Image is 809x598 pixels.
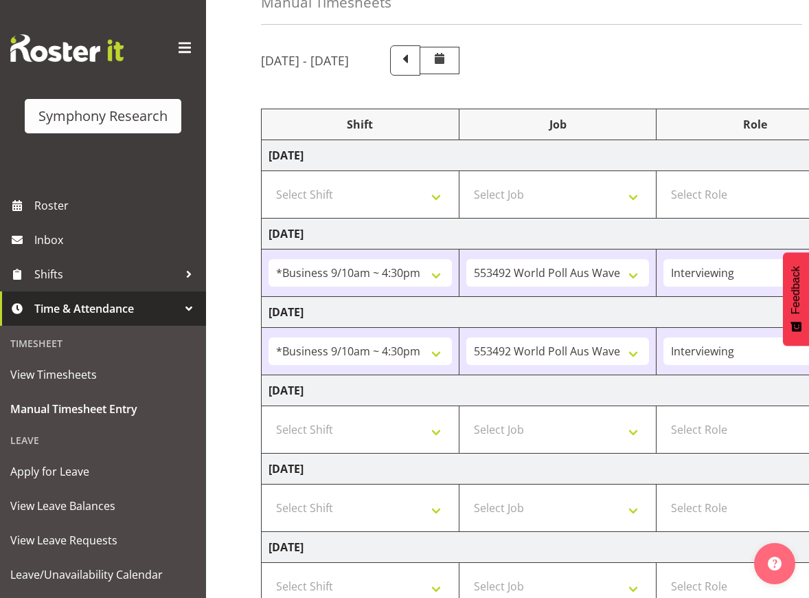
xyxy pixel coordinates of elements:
a: Leave/Unavailability Calendar [3,557,203,592]
span: Leave/Unavailability Calendar [10,564,196,585]
h5: [DATE] - [DATE] [261,53,349,68]
a: Manual Timesheet Entry [3,392,203,426]
a: View Leave Balances [3,489,203,523]
a: View Leave Requests [3,523,203,557]
div: Leave [3,426,203,454]
div: Timesheet [3,329,203,357]
span: Time & Attendance [34,298,179,319]
span: Shifts [34,264,179,285]
span: View Leave Balances [10,496,196,516]
span: View Timesheets [10,364,196,385]
div: Symphony Research [38,106,168,126]
span: Feedback [790,266,802,314]
span: Apply for Leave [10,461,196,482]
span: Inbox [34,230,199,250]
img: Rosterit website logo [10,34,124,62]
div: Job [466,116,650,133]
a: View Timesheets [3,357,203,392]
span: Manual Timesheet Entry [10,399,196,419]
a: Apply for Leave [3,454,203,489]
button: Feedback - Show survey [783,252,809,346]
img: help-xxl-2.png [768,557,782,571]
span: Roster [34,195,199,216]
div: Shift [269,116,452,133]
span: View Leave Requests [10,530,196,551]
